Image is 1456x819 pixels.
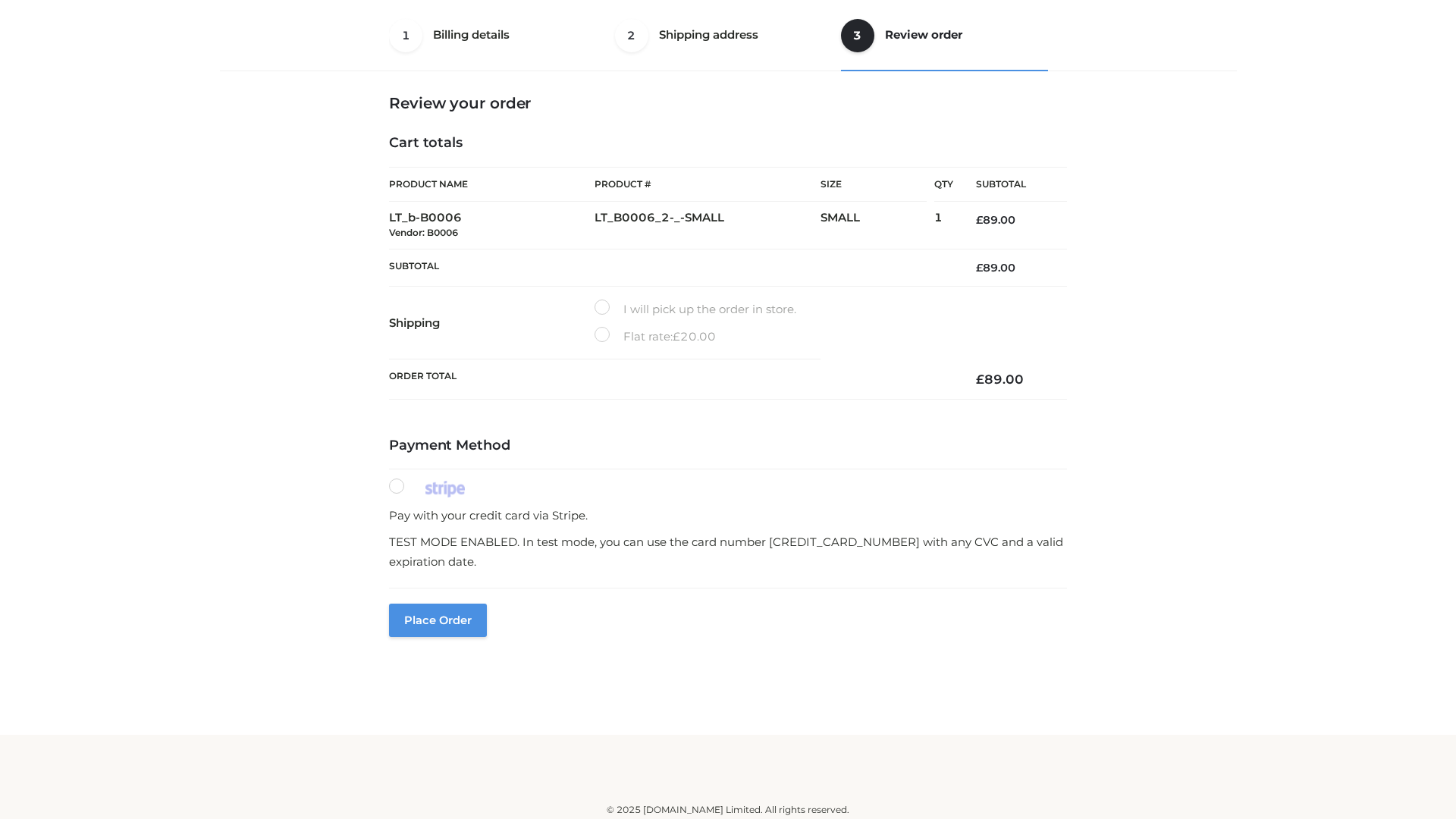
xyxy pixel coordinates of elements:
th: Product Name [389,167,595,202]
span: £ [976,261,983,275]
bdi: 89.00 [976,213,1015,227]
td: LT_b-B0006 [389,202,595,249]
h3: Review your order [389,94,1067,112]
td: 1 [934,202,953,249]
span: £ [673,329,680,344]
div: © 2025 [DOMAIN_NAME] Limited. All rights reserved. [225,802,1231,817]
span: £ [976,213,983,227]
td: LT_B0006_2-_-SMALL [595,202,821,249]
th: Shipping [389,287,595,359]
h4: Cart totals [389,135,1067,152]
small: Vendor: B0006 [389,227,458,238]
bdi: 89.00 [976,261,1015,275]
span: £ [976,372,984,387]
th: Product # [595,167,821,202]
th: Size [821,168,927,202]
p: TEST MODE ENABLED. In test mode, you can use the card number [CREDIT_CARD_NUMBER] with any CVC an... [389,532,1067,571]
p: Pay with your credit card via Stripe. [389,506,1067,526]
td: SMALL [821,202,934,249]
bdi: 20.00 [673,329,716,344]
button: Place order [389,604,487,637]
th: Subtotal [953,168,1067,202]
th: Subtotal [389,249,953,286]
th: Order Total [389,359,953,400]
label: Flat rate: [595,327,716,347]
h4: Payment Method [389,438,1067,454]
bdi: 89.00 [976,372,1024,387]
th: Qty [934,167,953,202]
label: I will pick up the order in store. [595,300,796,319]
